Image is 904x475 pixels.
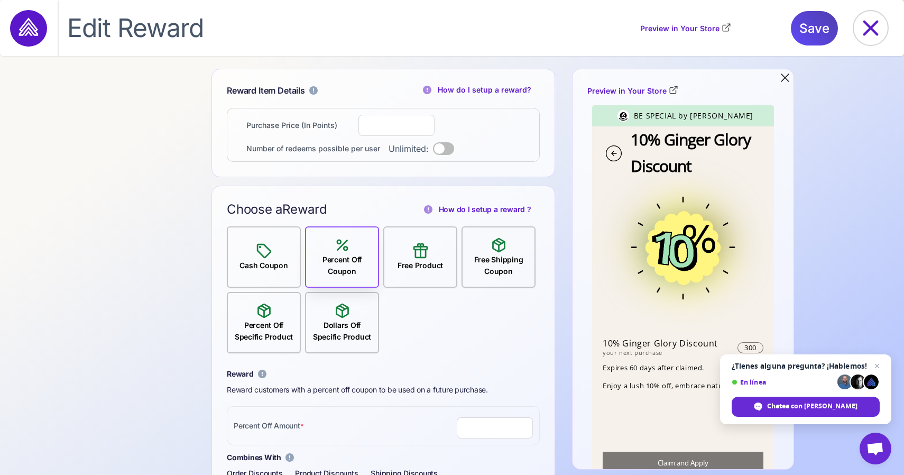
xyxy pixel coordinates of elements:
span: Reward [227,369,254,378]
span: En línea [732,378,834,386]
span: reward [500,204,525,215]
a: How do I setup a reward? [419,84,540,96]
div: Number of redeems possible per user [246,143,380,154]
a: Preview in Your Store [640,23,731,34]
span: Edit Reward [67,12,204,44]
div: Chat abierto [860,433,891,464]
div: Chatea con Raleon [732,397,880,417]
div: Percent Off Coupon [306,254,378,277]
span: Reward [282,202,327,217]
a: How do I setup areward? [420,204,540,215]
div: Free Shipping Coupon [463,254,534,277]
label: Unlimited: [389,142,429,155]
span: Save [799,11,829,45]
span: Choose a [227,201,327,218]
div: Percent Off Amount [234,420,303,432]
span: Combines With [227,452,281,463]
span: ¿Tienes alguna pregunta? ¡Hablemos! [732,362,880,370]
div: Dollars Off Specific Product [306,319,378,343]
div: Percent Off Specific Product [228,319,300,343]
div: Reward customers with a percent off coupon to be used on a future purchase. [227,384,540,396]
div: Free Product [393,260,447,271]
a: Preview in Your Store [587,85,678,97]
div: Reward Item Details [227,84,305,97]
span: Cerrar el chat [871,360,883,372]
span: Chatea con [PERSON_NAME] [767,401,857,411]
div: Cash Coupon [235,260,292,271]
div: Purchase Price (In Points) [246,120,337,131]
